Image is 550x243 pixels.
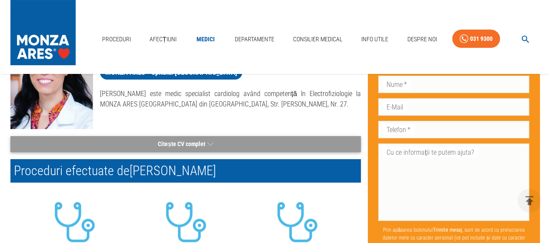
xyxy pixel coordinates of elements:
a: Info Utile [358,30,392,48]
p: [PERSON_NAME] este medic specialist cardiolog având competență în Electrofiziologie la MONZA ARES... [100,89,361,110]
a: Consilier Medical [290,30,346,48]
button: Citește CV complet [10,136,361,152]
button: delete [517,189,541,213]
a: 031 9300 [452,30,500,48]
img: Dr. Gabriela Răileanu [10,20,93,129]
div: 031 9300 [470,33,493,44]
a: Departamente [231,30,278,48]
h2: Proceduri efectuate de [PERSON_NAME] [10,159,361,183]
a: Medici [192,30,220,48]
a: Proceduri [99,30,134,48]
a: Despre Noi [404,30,440,48]
b: Trimite mesaj [433,227,462,233]
a: Afecțiuni [146,30,180,48]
